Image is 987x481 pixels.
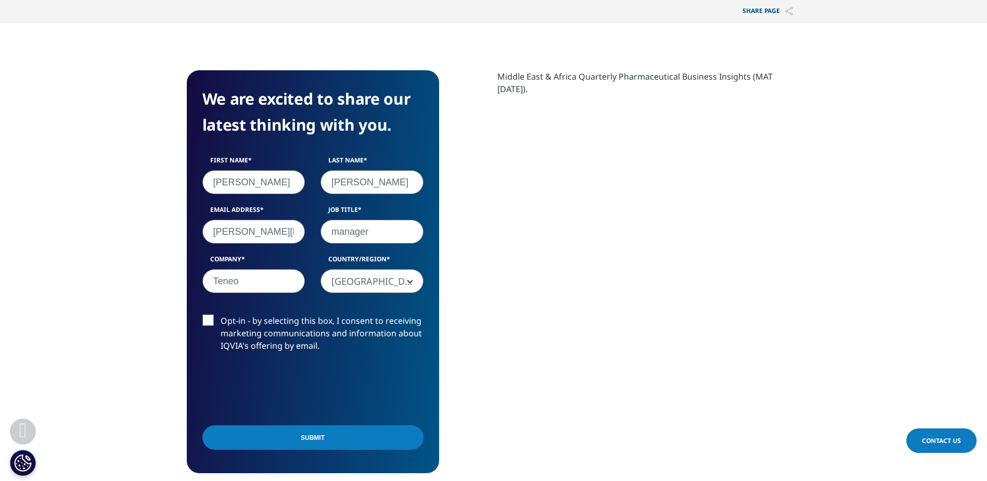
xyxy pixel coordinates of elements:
[321,205,424,220] label: Job Title
[906,428,977,453] a: Contact Us
[202,205,305,220] label: Email Address
[202,86,424,138] h4: We are excited to share our latest thinking with you.
[202,314,424,358] label: Opt-in - by selecting this box, I consent to receiving marketing communications and information a...
[497,70,801,95] div: Middle East & Africa Quarterly Pharmaceutical Business Insights (MAT [DATE]).
[321,269,424,293] span: United Arab Emirates
[321,270,423,294] span: United Arab Emirates
[202,425,424,450] input: Submit
[202,369,361,409] iframe: reCAPTCHA
[922,436,961,445] span: Contact Us
[321,156,424,170] label: Last Name
[202,156,305,170] label: First Name
[321,255,424,269] label: Country/Region
[785,7,793,16] img: Share PAGE
[10,450,36,476] button: Cookie Settings
[202,255,305,269] label: Company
